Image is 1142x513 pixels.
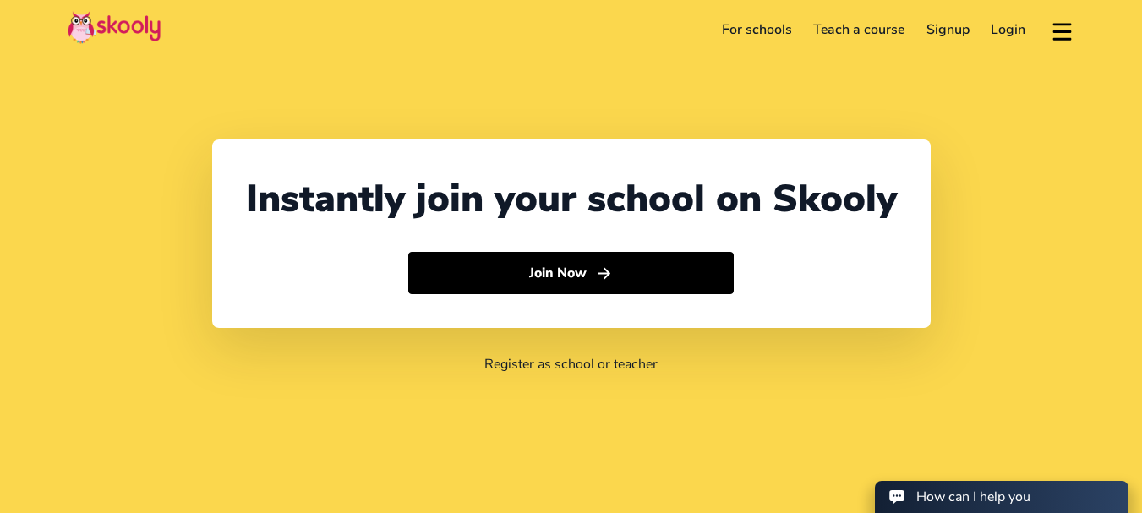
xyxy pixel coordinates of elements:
button: menu outline [1050,16,1074,44]
a: Teach a course [802,16,915,43]
img: Skooly [68,11,161,44]
a: Signup [915,16,981,43]
button: Join Nowarrow forward outline [408,252,734,294]
ion-icon: arrow forward outline [595,265,613,282]
a: Register as school or teacher [484,355,658,374]
a: Login [981,16,1037,43]
div: Instantly join your school on Skooly [246,173,897,225]
a: For schools [711,16,803,43]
